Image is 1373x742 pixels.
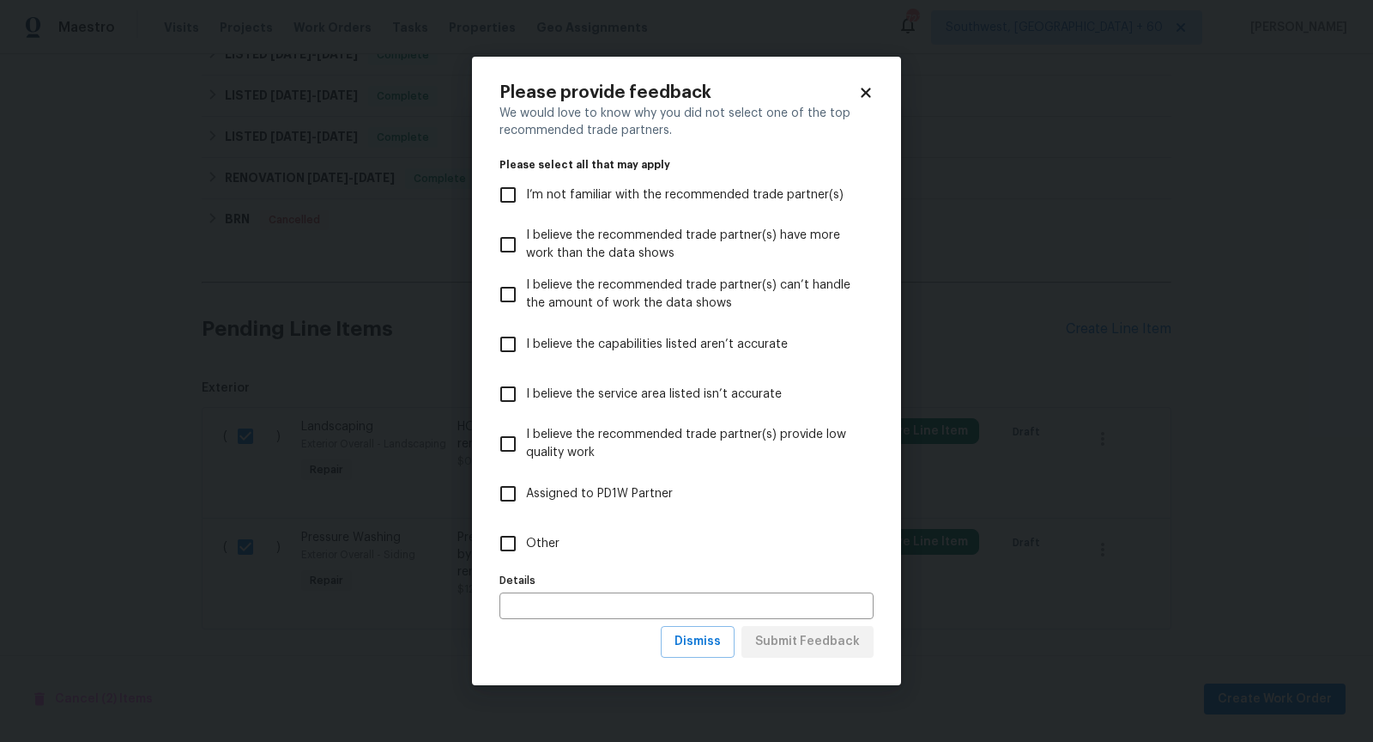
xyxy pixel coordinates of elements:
legend: Please select all that may apply [499,160,874,170]
label: Details [499,575,874,586]
div: We would love to know why you did not select one of the top recommended trade partners. [499,105,874,139]
span: I’m not familiar with the recommended trade partner(s) [526,186,844,204]
span: I believe the recommended trade partner(s) have more work than the data shows [526,227,860,263]
span: Other [526,535,559,553]
span: Assigned to PD1W Partner [526,485,673,503]
span: I believe the recommended trade partner(s) provide low quality work [526,426,860,462]
span: I believe the capabilities listed aren’t accurate [526,336,788,354]
button: Dismiss [661,626,735,658]
h2: Please provide feedback [499,84,858,101]
span: Dismiss [674,631,721,653]
span: I believe the service area listed isn’t accurate [526,386,782,404]
span: I believe the recommended trade partner(s) can’t handle the amount of work the data shows [526,277,860,313]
